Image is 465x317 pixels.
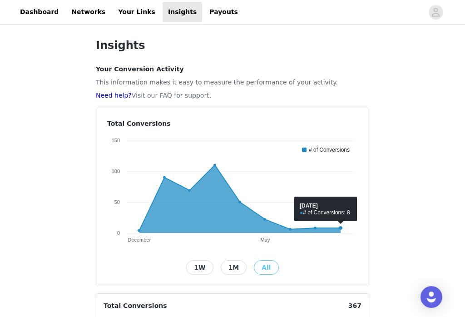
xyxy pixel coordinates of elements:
button: 1W [186,260,213,275]
text: December [128,237,151,243]
a: Your Links [113,2,161,22]
a: Payouts [204,2,243,22]
text: # of Conversions [309,147,350,153]
div: avatar [431,5,440,20]
text: May [261,237,270,243]
text: 100 [112,168,120,174]
a: Need help? [96,92,132,99]
div: Open Intercom Messenger [420,286,442,308]
button: All [254,260,278,275]
a: Insights [163,2,202,22]
a: Dashboard [15,2,64,22]
a: Networks [66,2,111,22]
p: Visit our FAQ for support. [96,91,369,100]
text: 0 [117,230,120,236]
p: This information makes it easy to measure the performance of your activity. [96,78,369,87]
h4: Total Conversions [107,119,358,129]
h1: Insights [96,37,369,54]
text: 150 [112,138,120,143]
h4: Your Conversion Activity [96,64,369,74]
text: 50 [114,199,120,205]
button: 1M [221,260,247,275]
